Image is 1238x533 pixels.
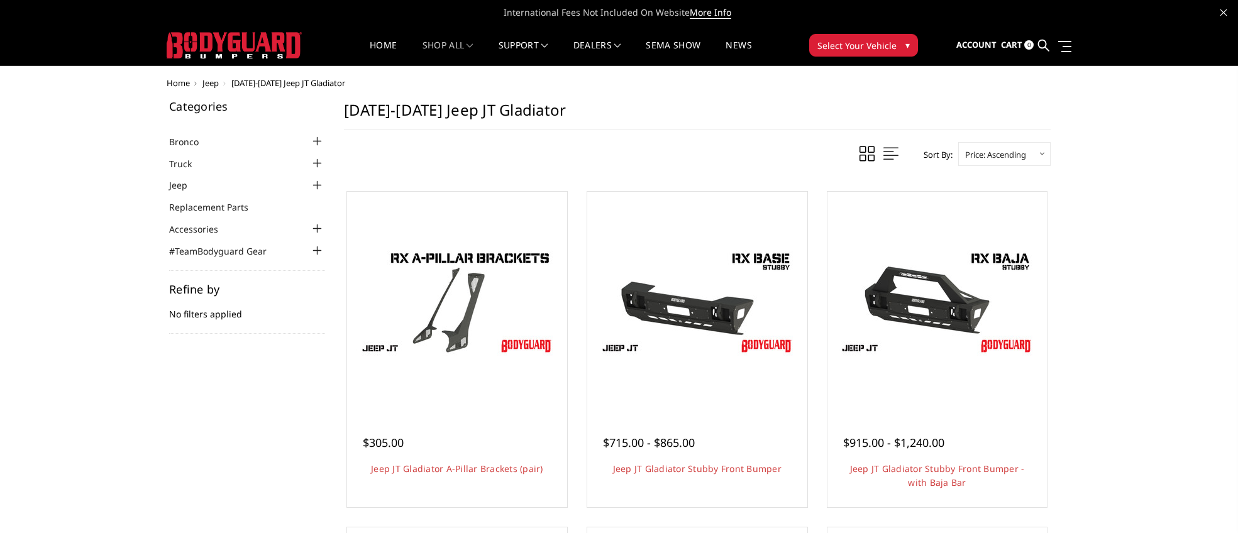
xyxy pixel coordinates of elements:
a: Home [167,77,190,89]
img: Jeep JT Gladiator Stubby Front Bumper [597,245,798,358]
a: SEMA Show [646,41,700,65]
a: Jeep [202,77,219,89]
span: Select Your Vehicle [817,39,897,52]
a: More Info [690,6,731,19]
span: Account [956,39,997,50]
a: Dealers [573,41,621,65]
a: Support [499,41,548,65]
img: BODYGUARD BUMPERS [167,32,302,58]
span: 0 [1024,40,1034,50]
a: Jeep JT Gladiator Stubby Front Bumper [590,195,804,409]
span: Cart [1001,39,1022,50]
span: $305.00 [363,435,404,450]
h5: Refine by [169,283,325,295]
a: Jeep JT Gladiator Stubby Front Bumper [613,463,782,475]
a: Jeep JT Gladiator Stubby Front Bumper - with Baja Bar [850,463,1025,488]
a: Home [370,41,397,65]
a: Replacement Parts [169,201,264,214]
a: Accessories [169,223,234,236]
a: Truck [169,157,207,170]
a: Bronco [169,135,214,148]
a: Account [956,28,997,62]
button: Select Your Vehicle [809,34,918,57]
a: News [726,41,751,65]
h1: [DATE]-[DATE] Jeep JT Gladiator [344,101,1051,129]
span: ▾ [905,38,910,52]
div: No filters applied [169,283,325,334]
span: $715.00 - $865.00 [603,435,695,450]
a: Jeep JT Gladiator Stubby Front Bumper - with Baja Bar Jeep JT Gladiator Stubby Front Bumper - wit... [831,195,1044,409]
a: Jeep JT Gladiator A-Pillar Brackets (pair) Jeep JT Gladiator A-Pillar Brackets (pair) [350,195,564,409]
a: #TeamBodyguard Gear [169,245,282,258]
a: Jeep JT Gladiator A-Pillar Brackets (pair) [371,463,543,475]
span: $915.00 - $1,240.00 [843,435,944,450]
a: Jeep [169,179,203,192]
label: Sort By: [917,145,953,164]
a: shop all [423,41,473,65]
a: Cart 0 [1001,28,1034,62]
h5: Categories [169,101,325,112]
span: [DATE]-[DATE] Jeep JT Gladiator [231,77,345,89]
